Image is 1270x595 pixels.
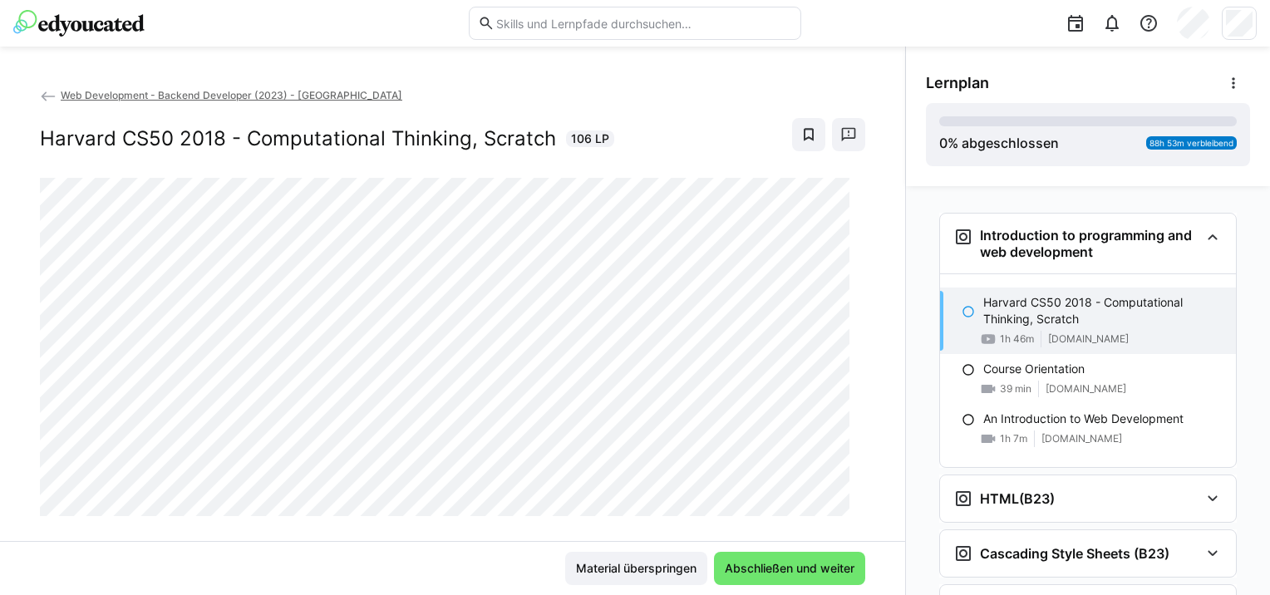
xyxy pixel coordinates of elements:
p: An Introduction to Web Development [983,411,1184,427]
p: Course Orientation [983,361,1085,377]
button: Abschließen und weiter [714,552,865,585]
div: % abgeschlossen [939,133,1059,153]
span: [DOMAIN_NAME] [1046,382,1126,396]
span: [DOMAIN_NAME] [1041,432,1122,445]
span: Lernplan [926,74,989,92]
span: [DOMAIN_NAME] [1048,332,1129,346]
span: 1h 46m [1000,332,1034,346]
span: Web Development - Backend Developer (2023) - [GEOGRAPHIC_DATA] [61,89,402,101]
a: Web Development - Backend Developer (2023) - [GEOGRAPHIC_DATA] [40,89,402,101]
p: Harvard CS50 2018 - Computational Thinking, Scratch [983,294,1223,327]
button: Material überspringen [565,552,707,585]
h3: Cascading Style Sheets (B23) [980,545,1169,562]
span: Material überspringen [573,560,699,577]
span: 39 min [1000,382,1031,396]
h3: Introduction to programming and web development [980,227,1199,260]
span: 1h 7m [1000,432,1027,445]
span: Abschließen und weiter [722,560,857,577]
h3: HTML(B23) [980,490,1055,507]
input: Skills und Lernpfade durchsuchen… [495,16,792,31]
span: 88h 53m verbleibend [1149,138,1233,148]
span: 106 LP [571,130,609,147]
span: 0 [939,135,948,151]
h2: Harvard CS50 2018 - Computational Thinking, Scratch [40,126,556,151]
